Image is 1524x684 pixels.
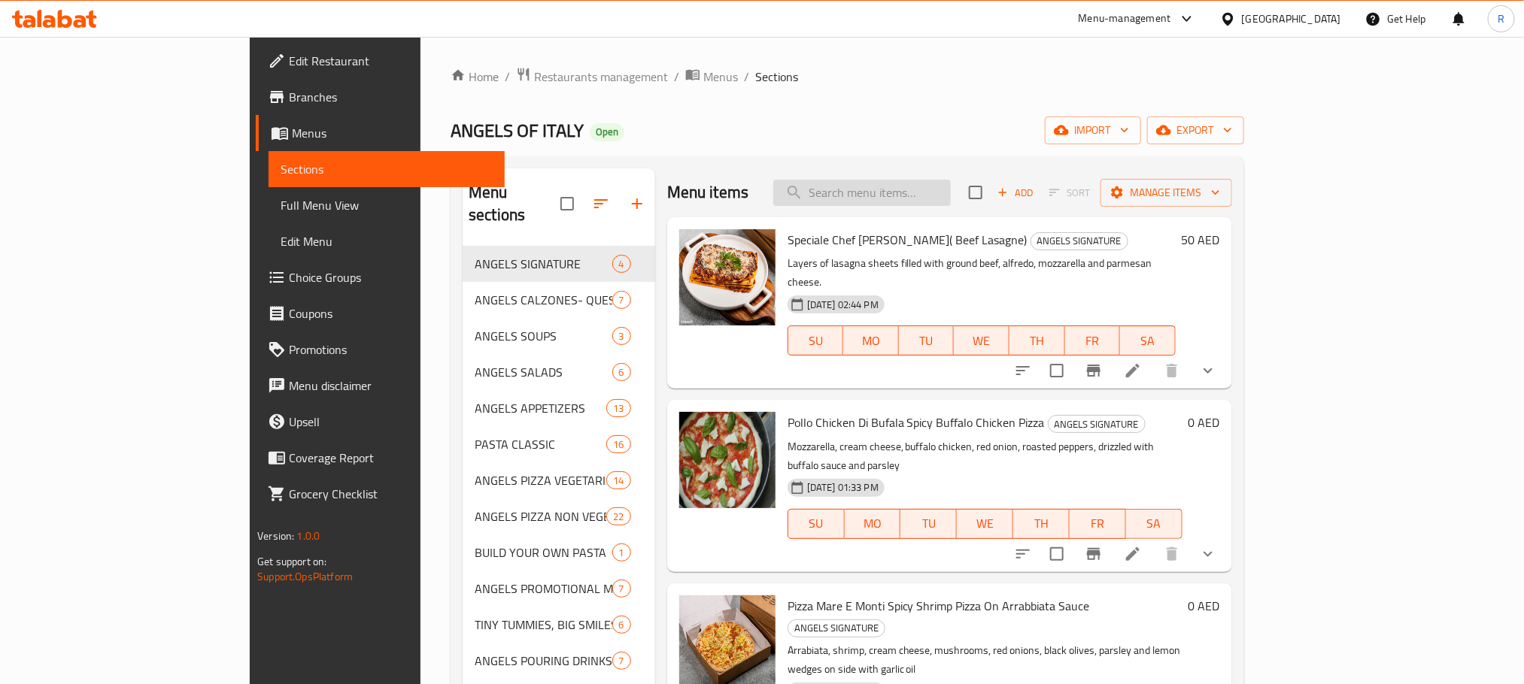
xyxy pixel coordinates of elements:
[1159,121,1232,140] span: export
[1124,362,1142,380] a: Edit menu item
[607,401,630,416] span: 13
[679,412,776,508] img: Pollo Chicken Di Bufala Spicy Buffalo Chicken Pizza
[590,126,624,138] span: Open
[281,232,492,250] span: Edit Menu
[794,513,839,534] span: SU
[851,513,895,534] span: MO
[257,552,326,571] span: Get support on:
[1041,355,1073,386] span: Select to update
[269,151,504,187] a: Sections
[1498,11,1504,27] span: R
[794,330,837,352] span: SU
[1040,181,1100,204] span: Select section first
[475,363,612,381] span: ANGELS SALADS
[1031,232,1128,250] span: ANGELS SIGNATURE
[463,282,655,318] div: ANGELS CALZONES- QUESADILAA- NEW7
[256,331,504,368] a: Promotions
[613,654,630,668] span: 7
[463,498,655,534] div: ANGELS PIZZA NON VEGETARIAN ITALIANA CLASSIC22
[475,399,606,417] div: ANGELS APPETIZERS
[788,325,843,356] button: SU
[289,88,492,106] span: Branches
[1154,353,1190,389] button: delete
[703,68,738,86] span: Menus
[606,471,630,489] div: items
[613,546,630,560] span: 1
[1154,536,1190,572] button: delete
[257,567,353,586] a: Support.OpsPlatform
[606,507,630,525] div: items
[995,184,1036,201] span: Add
[1076,513,1120,534] span: FR
[755,68,798,86] span: Sections
[475,652,612,670] span: ANGELS POURING DRINKS
[744,68,749,86] li: /
[1126,330,1170,352] span: SA
[469,181,560,226] h2: Menu sections
[475,327,612,345] div: ANGELS SOUPS
[256,476,504,512] a: Grocery Checklist
[1190,536,1226,572] button: show more
[475,616,612,634] div: TINY TUMMIES, BIG SMILES
[788,619,885,637] div: ANGELS SIGNATURE
[463,534,655,571] div: BUILD YOUR OWN PASTA1
[607,510,630,524] span: 22
[256,79,504,115] a: Branches
[463,643,655,679] div: ANGELS POURING DRINKS7
[619,186,655,222] button: Add section
[613,257,630,271] span: 4
[606,435,630,453] div: items
[899,325,955,356] button: TU
[607,474,630,488] span: 14
[475,435,606,453] span: PASTA CLASSIC
[463,607,655,643] div: TINY TUMMIES, BIG SMILES6
[613,293,630,307] span: 7
[612,580,631,598] div: items
[256,115,504,151] a: Menus
[451,113,584,147] span: ANGELS OF ITALY
[1132,513,1176,534] span: SA
[1079,10,1171,28] div: Menu-management
[606,399,630,417] div: items
[475,291,612,309] div: ANGELS CALZONES- QUESADILAA- NEW
[788,229,1028,251] span: Speciale Chef [PERSON_NAME]( Beef Lasagne)
[289,340,492,359] span: Promotions
[1019,513,1064,534] span: TH
[788,641,1182,679] p: Arrabiata, shrimp, cream cheese, mushrooms, red onions, black olives, parsley and lemon wedges on...
[613,365,630,380] span: 6
[954,325,1009,356] button: WE
[788,411,1045,434] span: Pollo Chicken Di Bufala Spicy Buffalo Chicken Pizza
[957,509,1013,539] button: WE
[463,390,655,426] div: ANGELS APPETIZERS13
[1113,183,1220,202] span: Manage items
[534,68,668,86] span: Restaurants management
[269,187,504,223] a: Full Menu View
[281,160,492,178] span: Sections
[1041,538,1073,570] span: Select to update
[612,327,631,345] div: items
[451,67,1244,86] nav: breadcrumb
[843,325,899,356] button: MO
[475,543,612,561] div: BUILD YOUR OWN PASTA
[612,363,631,381] div: items
[1147,117,1244,144] button: export
[900,509,957,539] button: TU
[1120,325,1176,356] button: SA
[590,123,624,141] div: Open
[788,619,885,637] span: ANGELS SIGNATURE
[1045,117,1141,144] button: import
[1124,545,1142,563] a: Edit menu item
[289,304,492,322] span: Coupons
[1190,353,1226,389] button: show more
[612,616,631,634] div: items
[463,462,655,498] div: ANGELS PIZZA VEGETARIAN ITALIANA CLASSIC14
[281,196,492,214] span: Full Menu View
[289,485,492,503] span: Grocery Checklist
[475,255,612,273] div: ANGELS SIGNATURE
[1242,11,1341,27] div: [GEOGRAPHIC_DATA]
[801,480,885,495] span: [DATE] 01:33 PM
[289,268,492,286] span: Choice Groups
[475,580,612,598] div: ANGELS PROMOTIONAL MEALS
